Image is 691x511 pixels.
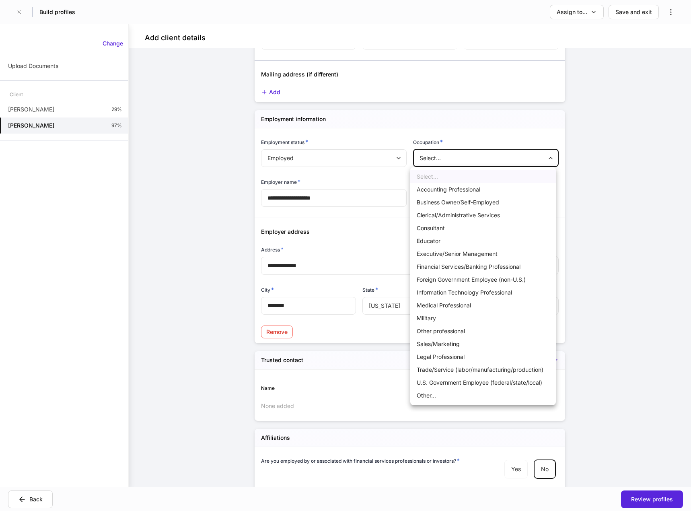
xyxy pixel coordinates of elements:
[410,260,556,273] li: Financial Services/Banking Professional
[410,376,556,389] li: U.S. Government Employee (federal/state/local)
[410,183,556,196] li: Accounting Professional
[410,286,556,299] li: Information Technology Professional
[410,312,556,325] li: Military
[410,209,556,222] li: Clerical/Administrative Services
[410,389,556,402] li: Other...
[410,299,556,312] li: Medical Professional
[410,222,556,235] li: Consultant
[410,325,556,338] li: Other professional
[410,273,556,286] li: Foreign Government Employee (non-U.S.)
[410,196,556,209] li: Business Owner/Self-Employed
[410,363,556,376] li: Trade/Service (labor/manufacturing/production)
[410,235,556,247] li: Educator
[410,338,556,350] li: Sales/Marketing
[410,350,556,363] li: Legal Professional
[410,247,556,260] li: Executive/Senior Management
